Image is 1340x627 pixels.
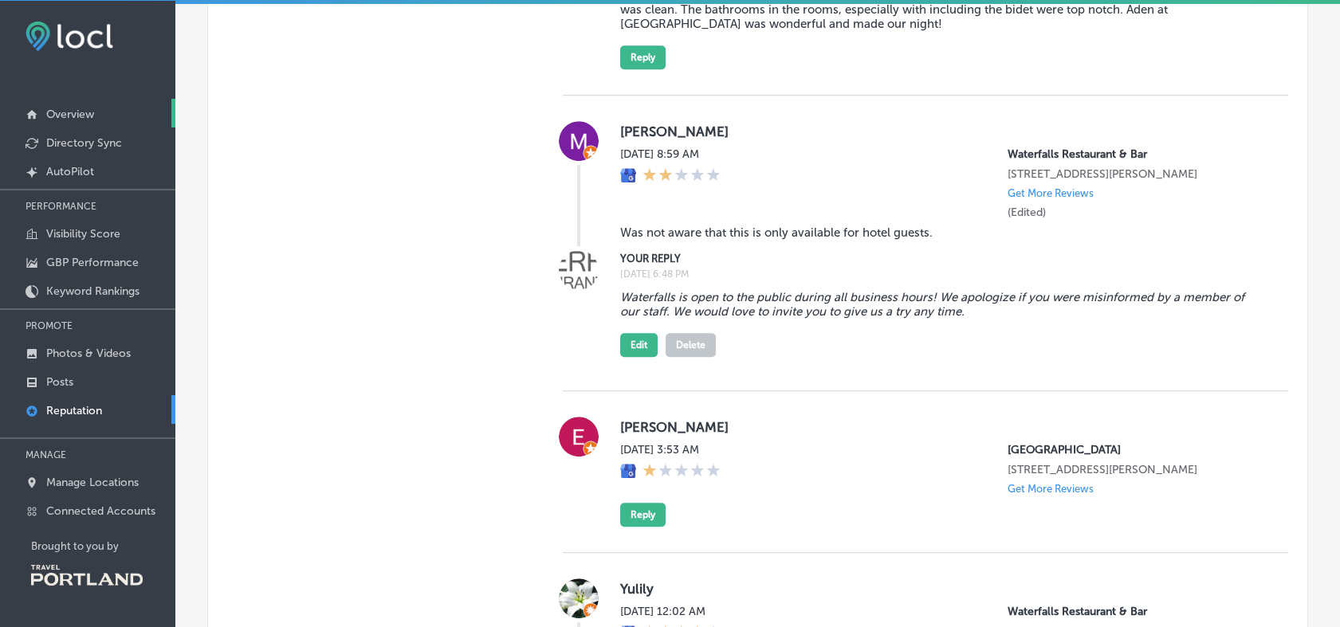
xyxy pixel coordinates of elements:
p: Overview [46,108,94,121]
p: Cedartree Hotel [1008,443,1263,457]
img: fda3e92497d09a02dc62c9cd864e3231.png [26,22,113,51]
label: [PERSON_NAME] [620,419,1263,435]
blockquote: Waterfalls is open to the public during all business hours! We apologize if you were misinformed ... [620,290,1263,319]
label: [DATE] 8:59 AM [620,147,721,161]
button: Edit [620,333,658,357]
div: 2 Stars [642,167,721,185]
p: 4901 NE Five Oaks Dr [1008,463,1263,476]
p: Waterfalls Restaurant & Bar [1008,147,1263,161]
label: (Edited) [1008,206,1046,219]
button: Reply [620,503,666,527]
label: [PERSON_NAME] [620,123,1263,139]
p: Photos & Videos [46,347,131,360]
p: Get More Reviews [1008,483,1094,495]
label: [DATE] 6:48 PM [620,268,1263,280]
label: [DATE] 12:02 AM [620,605,721,618]
p: 4901 NE Five Oaks Dr [1008,167,1263,181]
p: Brought to you by [31,540,175,552]
div: 1 Star [642,463,721,480]
p: Directory Sync [46,136,122,150]
p: Waterfalls Restaurant & Bar [1008,605,1263,618]
p: Reputation [46,404,102,417]
label: Yulily [620,581,1263,597]
p: Get More Reviews [1008,187,1094,199]
p: GBP Performance [46,256,139,269]
img: Travel Portland [31,565,143,586]
p: Manage Locations [46,476,139,489]
p: Visibility Score [46,227,120,241]
button: Reply [620,45,666,69]
p: AutoPilot [46,165,94,178]
blockquote: Was not aware that this is only available for hotel guests. [620,225,1263,240]
label: [DATE] 3:53 AM [620,443,721,457]
button: Delete [666,333,716,357]
p: Connected Accounts [46,504,155,518]
img: Image [559,250,599,290]
label: YOUR REPLY [620,253,1263,265]
p: Keyword Rankings [46,284,140,298]
p: Posts [46,375,73,389]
